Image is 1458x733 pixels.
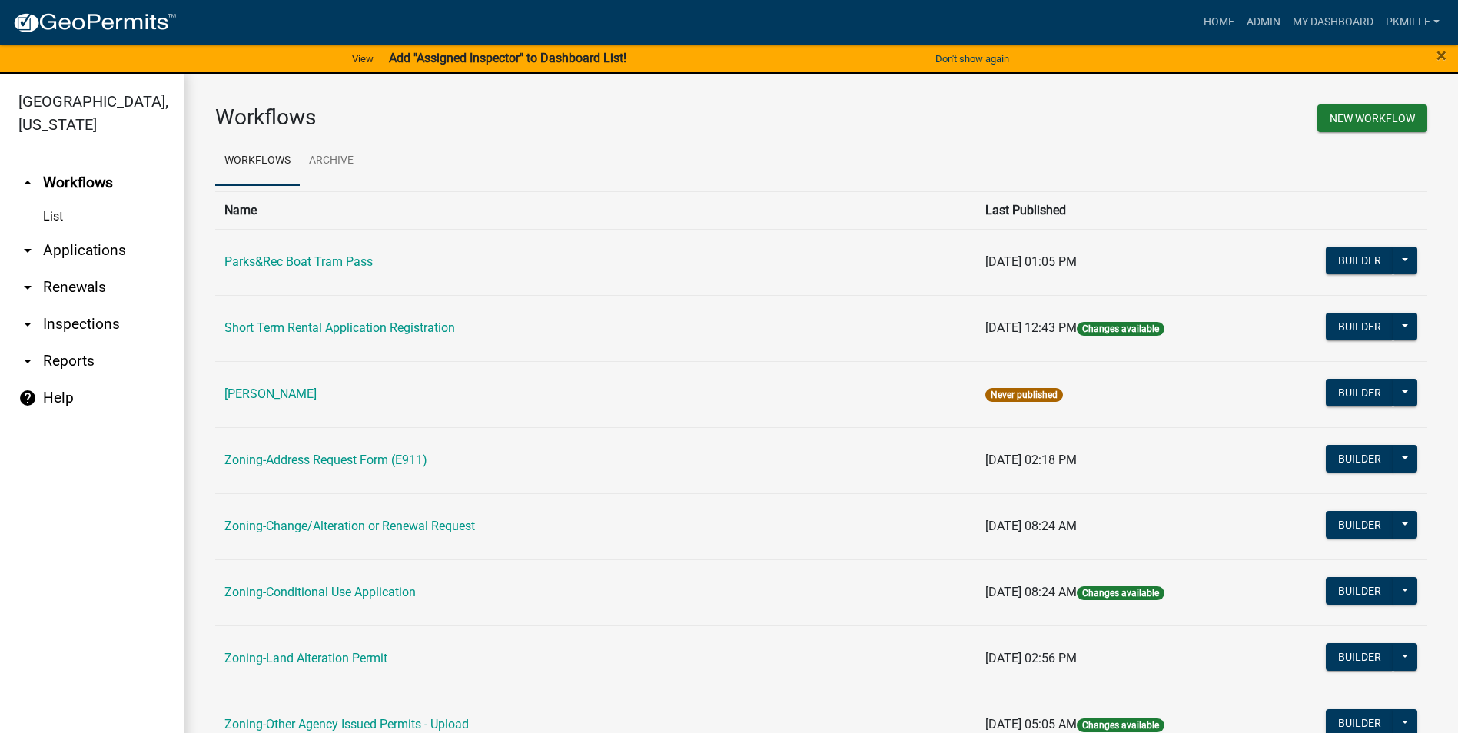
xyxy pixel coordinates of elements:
[1326,445,1393,473] button: Builder
[1077,586,1164,600] span: Changes available
[224,717,469,731] a: Zoning-Other Agency Issued Permits - Upload
[985,519,1077,533] span: [DATE] 08:24 AM
[1287,8,1380,37] a: My Dashboard
[224,386,317,401] a: [PERSON_NAME]
[1326,247,1393,274] button: Builder
[985,320,1077,335] span: [DATE] 12:43 PM
[1380,8,1446,37] a: pkmille
[18,315,37,333] i: arrow_drop_down
[1326,511,1393,539] button: Builder
[215,191,976,229] th: Name
[224,519,475,533] a: Zoning-Change/Alteration or Renewal Request
[224,453,427,467] a: Zoning-Address Request Form (E911)
[224,254,373,269] a: Parks&Rec Boat Tram Pass
[1326,643,1393,671] button: Builder
[985,388,1063,402] span: Never published
[18,241,37,260] i: arrow_drop_down
[985,585,1077,599] span: [DATE] 08:24 AM
[389,51,626,65] strong: Add "Assigned Inspector" to Dashboard List!
[1317,104,1427,132] button: New Workflow
[215,137,300,186] a: Workflows
[985,651,1077,665] span: [DATE] 02:56 PM
[224,651,387,665] a: Zoning-Land Alteration Permit
[1240,8,1287,37] a: Admin
[929,46,1015,71] button: Don't show again
[1326,577,1393,605] button: Builder
[1436,46,1446,65] button: Close
[1077,322,1164,336] span: Changes available
[215,104,810,131] h3: Workflows
[18,352,37,370] i: arrow_drop_down
[300,137,363,186] a: Archive
[1077,718,1164,732] span: Changes available
[18,278,37,297] i: arrow_drop_down
[1197,8,1240,37] a: Home
[1326,313,1393,340] button: Builder
[224,320,455,335] a: Short Term Rental Application Registration
[985,453,1077,467] span: [DATE] 02:18 PM
[346,46,380,71] a: View
[985,717,1077,731] span: [DATE] 05:05 AM
[1326,379,1393,406] button: Builder
[1436,45,1446,66] span: ×
[976,191,1265,229] th: Last Published
[18,389,37,407] i: help
[224,585,416,599] a: Zoning-Conditional Use Application
[18,174,37,192] i: arrow_drop_up
[985,254,1077,269] span: [DATE] 01:05 PM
